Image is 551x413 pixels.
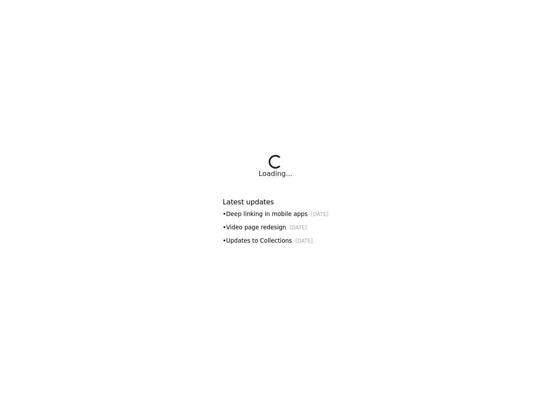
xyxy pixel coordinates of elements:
div: • Updates to Collections [223,236,328,245]
h6: Latest updates [223,198,328,206]
small: [DATE] [295,238,313,244]
small: [DATE] [311,211,328,217]
div: Loading... [259,169,292,179]
div: • Video page redesign [223,223,328,232]
small: [DATE] [290,225,307,231]
div: • Deep linking in mobile apps [223,210,328,219]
